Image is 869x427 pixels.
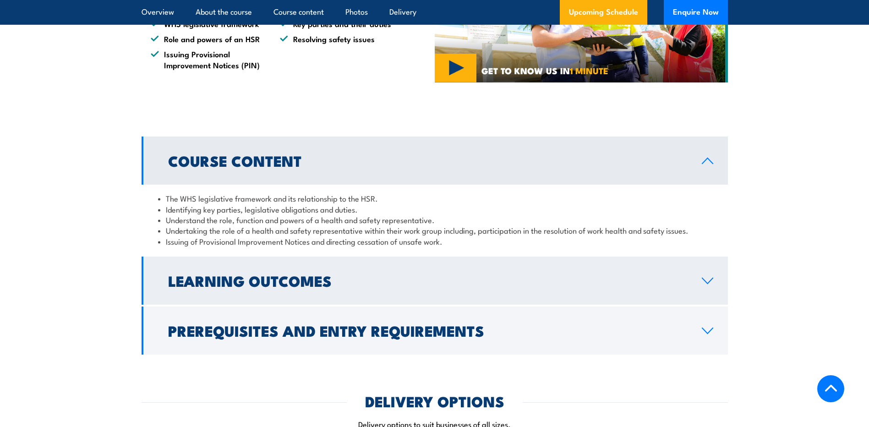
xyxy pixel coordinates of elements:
li: Identifying key parties, legislative obligations and duties. [158,204,711,214]
li: Issuing Provisional Improvement Notices (PIN) [151,49,263,70]
li: Issuing of Provisional Improvement Notices and directing cessation of unsafe work. [158,236,711,246]
li: WHS legislative framework [151,18,263,29]
h2: Learning Outcomes [168,274,687,287]
h2: Course Content [168,154,687,167]
li: Role and powers of an HSR [151,33,263,44]
li: The WHS legislative framework and its relationship to the HSR. [158,193,711,203]
h2: DELIVERY OPTIONS [365,394,504,407]
a: Learning Outcomes [142,257,728,305]
span: GET TO KNOW US IN [481,66,608,75]
a: Course Content [142,137,728,185]
li: Understand the role, function and powers of a health and safety representative. [158,214,711,225]
strong: 1 MINUTE [570,64,608,77]
li: Key parties and their duties [280,18,393,29]
li: Undertaking the role of a health and safety representative within their work group including, par... [158,225,711,235]
h2: Prerequisites and Entry Requirements [168,324,687,337]
li: Resolving safety issues [280,33,393,44]
a: Prerequisites and Entry Requirements [142,307,728,355]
